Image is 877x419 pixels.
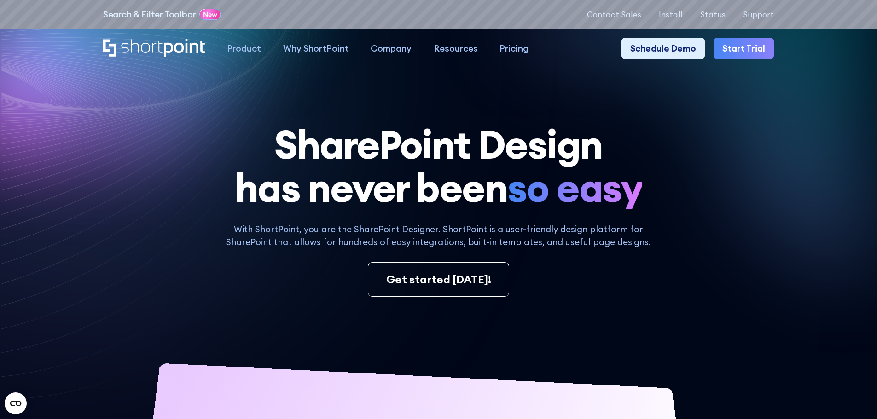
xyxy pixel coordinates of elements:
[700,10,726,19] a: Status
[711,312,877,419] iframe: Chat Widget
[499,42,529,55] div: Pricing
[227,42,261,55] div: Product
[283,42,349,55] div: Why ShortPoint
[386,271,491,288] div: Get started [DATE]!
[272,38,360,60] a: Why ShortPoint
[103,8,196,21] a: Search & Filter Toolbar
[371,42,412,55] div: Company
[103,39,205,58] a: Home
[423,38,489,60] a: Resources
[434,42,478,55] div: Resources
[103,123,774,210] h1: SharePoint Design has never been
[360,38,423,60] a: Company
[368,262,509,297] a: Get started [DATE]!
[587,10,641,19] a: Contact Sales
[5,392,27,414] button: Open CMP widget
[621,38,705,60] a: Schedule Demo
[714,38,774,60] a: Start Trial
[216,38,272,60] a: Product
[216,223,660,249] p: With ShortPoint, you are the SharePoint Designer. ShortPoint is a user-friendly design platform f...
[507,166,642,209] span: so easy
[489,38,540,60] a: Pricing
[659,10,683,19] a: Install
[743,10,774,19] a: Support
